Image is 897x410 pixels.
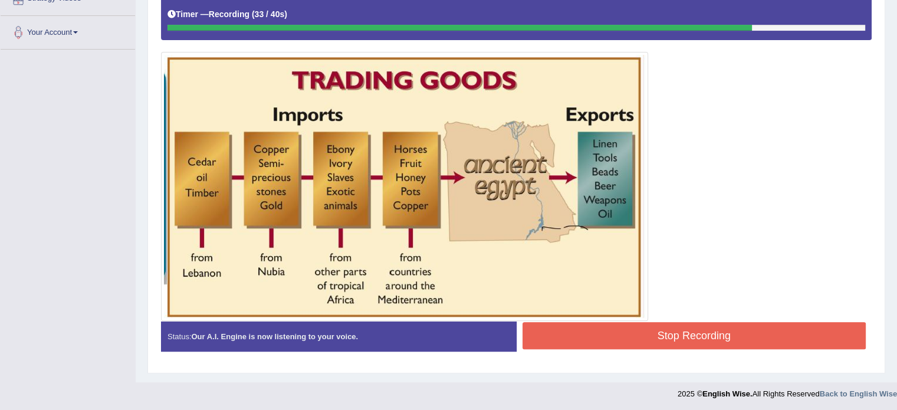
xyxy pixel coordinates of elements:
div: Status: [161,322,517,352]
strong: English Wise. [702,389,752,398]
b: ) [284,9,287,19]
h5: Timer — [167,10,287,19]
div: 2025 © All Rights Reserved [678,382,897,399]
b: ( [252,9,255,19]
b: 33 / 40s [255,9,285,19]
a: Back to English Wise [820,389,897,398]
b: Recording [209,9,249,19]
a: Your Account [1,16,135,45]
button: Stop Recording [523,322,866,349]
strong: Our A.I. Engine is now listening to your voice. [191,332,358,341]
